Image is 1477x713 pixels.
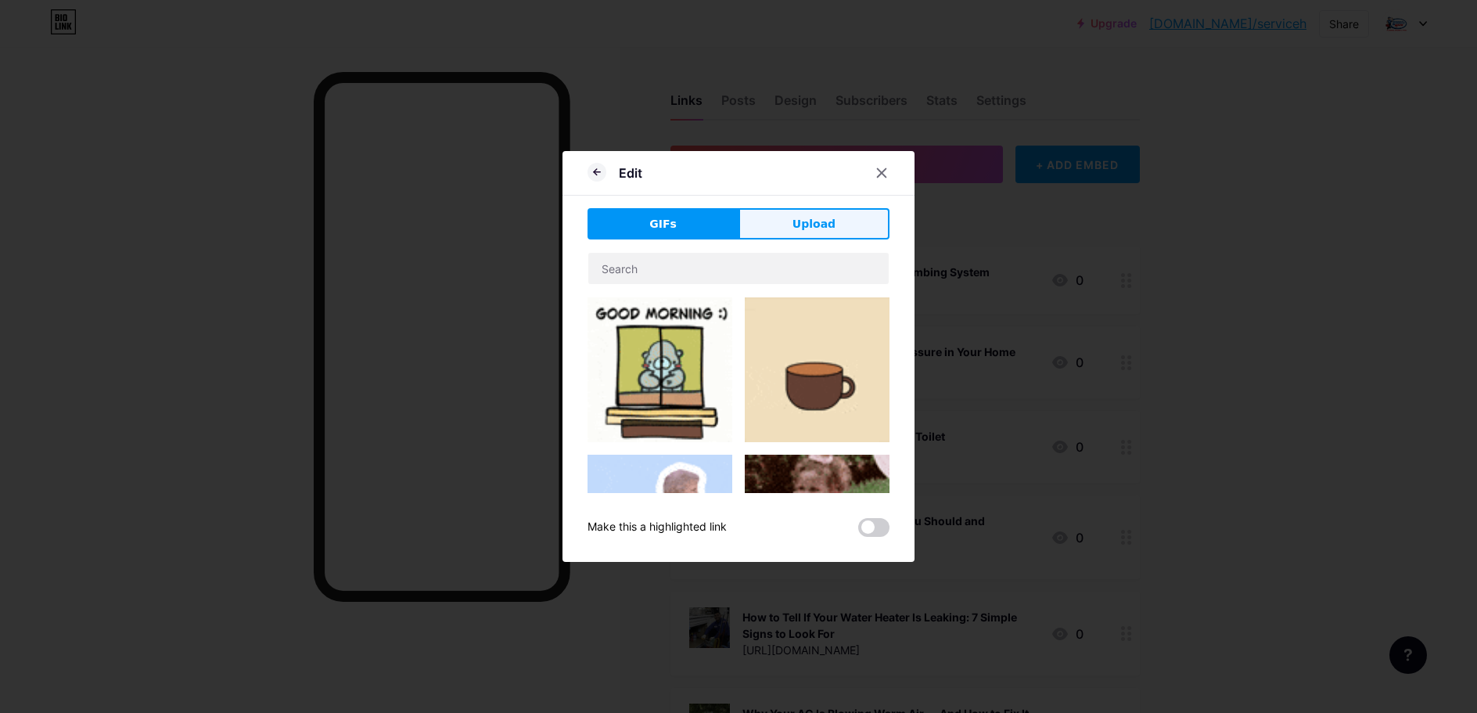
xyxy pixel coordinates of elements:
button: GIFs [588,208,738,239]
img: Gihpy [745,455,889,600]
button: Upload [738,208,889,239]
div: Edit [619,164,642,182]
input: Search [588,253,889,284]
img: Gihpy [588,455,732,600]
img: Gihpy [745,297,889,442]
img: Gihpy [588,297,732,442]
span: GIFs [649,216,677,232]
span: Upload [792,216,836,232]
div: Make this a highlighted link [588,518,727,537]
